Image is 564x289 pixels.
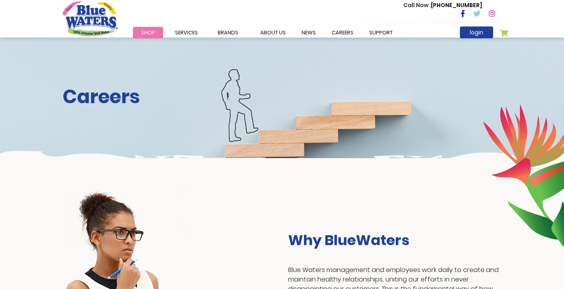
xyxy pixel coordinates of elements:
p: [PHONE_NUMBER] [403,1,482,9]
a: support [361,27,401,38]
img: career-intro-leaves.png [483,104,564,247]
a: login [460,26,493,38]
a: Services [167,27,206,38]
span: Brands [218,29,238,36]
a: careers [324,27,361,38]
a: News [294,27,324,38]
span: Call Now : [403,1,431,9]
a: Shop [133,27,163,38]
a: store logo [63,1,118,36]
h3: Why BlueWaters [288,232,502,249]
h2: Careers [63,85,502,108]
a: Brands [210,27,246,38]
span: Services [175,29,198,36]
a: about us [253,27,294,38]
span: Shop [141,29,155,36]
